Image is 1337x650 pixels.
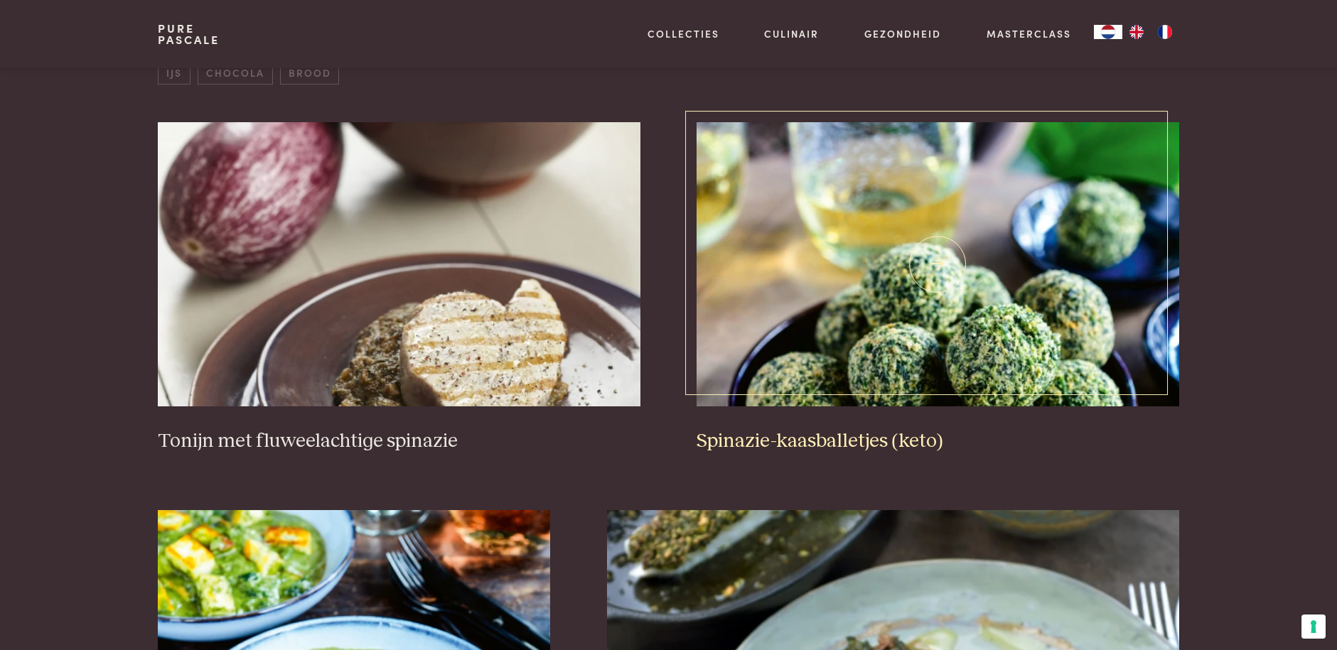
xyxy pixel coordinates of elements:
[987,26,1071,41] a: Masterclass
[697,429,1178,454] h3: Spinazie-kaasballetjes (keto)
[158,122,640,406] img: Tonijn met fluweelachtige spinazie
[697,122,1178,406] img: Spinazie-kaasballetjes (keto)
[158,429,640,454] h3: Tonijn met fluweelachtige spinazie
[158,23,220,45] a: PurePascale
[1094,25,1122,39] a: NL
[697,122,1178,453] a: Spinazie-kaasballetjes (keto) Spinazie-kaasballetjes (keto)
[1094,25,1179,39] aside: Language selected: Nederlands
[1094,25,1122,39] div: Language
[1122,25,1151,39] a: EN
[864,26,941,41] a: Gezondheid
[280,61,339,85] span: brood
[1151,25,1179,39] a: FR
[1122,25,1179,39] ul: Language list
[158,122,640,453] a: Tonijn met fluweelachtige spinazie Tonijn met fluweelachtige spinazie
[158,61,190,85] span: ijs
[1301,614,1326,639] button: Uw voorkeuren voor toestemming voor trackingtechnologieën
[764,26,819,41] a: Culinair
[198,61,272,85] span: chocola
[648,26,719,41] a: Collecties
